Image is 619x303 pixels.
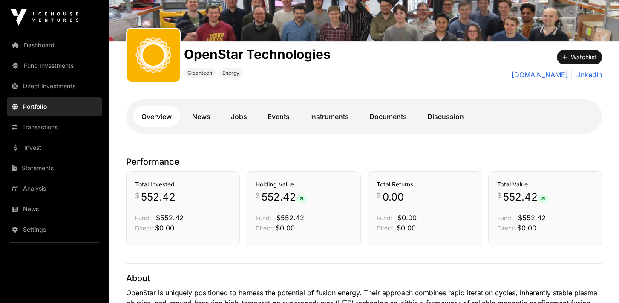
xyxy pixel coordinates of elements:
h3: Total Value [497,180,593,189]
img: Icehouse Ventures Logo [10,9,78,26]
span: 552.42 [141,190,176,204]
nav: Tabs [133,106,595,127]
span: 552.42 [503,190,548,204]
a: News [7,200,102,219]
span: $0.00 [397,213,417,222]
a: Direct Investments [7,77,102,96]
span: 552.42 [262,190,307,204]
a: LinkedIn [571,70,602,80]
img: OpenStar.svg [130,32,176,78]
a: Jobs [222,106,256,127]
span: $ [135,190,139,201]
h3: Holding Value [256,180,351,189]
span: $0.00 [155,224,174,232]
span: $0.00 [276,224,295,232]
span: 0.00 [383,190,404,204]
a: Overview [133,106,180,127]
a: Events [259,106,298,127]
span: $552.42 [518,213,546,222]
span: Direct: [377,224,395,232]
a: Fund Investments [7,56,102,75]
a: Dashboard [7,36,102,55]
span: Fund: [377,214,392,221]
span: Fund: [135,214,151,221]
button: Watchlist [557,50,602,64]
a: Settings [7,220,102,239]
span: $552.42 [156,213,184,222]
span: Direct: [497,224,515,232]
p: About [126,272,602,284]
a: Instruments [302,106,357,127]
a: Invest [7,138,102,157]
iframe: Chat Widget [576,262,619,303]
h1: OpenStar Technologies [184,47,331,62]
span: Cleantech [187,70,212,76]
span: Direct: [256,224,274,232]
span: Direct: [135,224,153,232]
h3: Total Returns [377,180,472,189]
span: Fund: [497,214,513,221]
h3: Total Invested [135,180,231,189]
a: Transactions [7,118,102,137]
span: $ [256,190,260,201]
a: Portfolio [7,97,102,116]
a: News [184,106,219,127]
a: Statements [7,159,102,178]
a: Documents [361,106,415,127]
a: [DOMAIN_NAME] [512,70,568,80]
span: Energy [222,70,239,76]
a: Discussion [419,106,472,127]
a: Analysis [7,179,102,198]
span: $0.00 [517,224,536,232]
p: Performance [126,156,602,168]
span: Fund: [256,214,271,221]
span: $ [377,190,381,201]
span: $ [497,190,501,201]
span: $0.00 [397,224,416,232]
span: $552.42 [276,213,304,222]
